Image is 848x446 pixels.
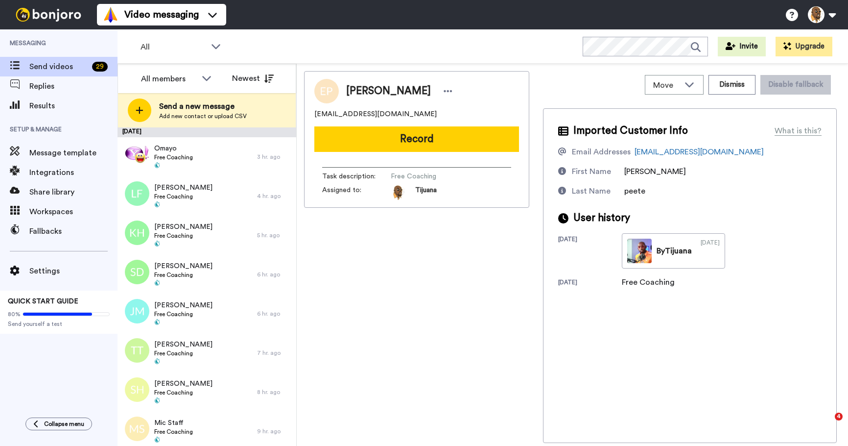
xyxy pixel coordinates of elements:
[29,147,118,159] span: Message template
[12,8,85,22] img: bj-logo-header-white.svg
[29,206,118,218] span: Workspaces
[154,418,193,428] span: Mic Staff
[125,299,149,323] img: jm.png
[775,125,822,137] div: What is this?
[44,420,84,428] span: Collapse menu
[322,172,391,181] span: Task description :
[558,278,622,288] div: [DATE]
[257,192,291,200] div: 4 hr. ago
[835,413,843,421] span: 4
[125,338,149,363] img: tt.png
[125,417,149,441] img: ms.png
[92,62,108,72] div: 29
[257,310,291,318] div: 6 hr. ago
[314,79,339,103] img: Image of Ennist Peete
[322,185,391,200] span: Assigned to:
[29,225,118,237] span: Fallbacks
[141,73,197,85] div: All members
[103,7,118,23] img: vm-color.svg
[8,298,78,305] span: QUICK START GUIDE
[346,84,431,99] span: [PERSON_NAME]
[125,260,149,284] img: sd.png
[314,109,437,119] span: [EMAIL_ADDRESS][DOMAIN_NAME]
[154,310,212,318] span: Free Coaching
[154,300,212,310] span: [PERSON_NAME]
[154,261,212,271] span: [PERSON_NAME]
[708,75,755,95] button: Dismiss
[391,172,484,181] span: Free Coaching
[159,112,247,120] span: Add new contact or upload CSV
[154,349,212,357] span: Free Coaching
[29,100,118,112] span: Results
[572,185,611,197] div: Last Name
[624,168,686,175] span: [PERSON_NAME]
[154,183,212,193] span: [PERSON_NAME]
[815,413,838,436] iframe: Intercom live chat
[776,37,832,56] button: Upgrade
[225,69,281,88] button: Newest
[154,144,193,153] span: Omayo
[257,153,291,161] div: 3 hr. ago
[125,377,149,402] img: sh.png
[125,221,149,245] img: kh.png
[154,340,212,349] span: [PERSON_NAME]
[8,310,21,318] span: 80%
[558,235,622,269] div: [DATE]
[154,153,193,161] span: Free Coaching
[624,187,645,195] span: peete
[622,233,725,269] a: ByTijuana[DATE]
[154,271,212,279] span: Free Coaching
[635,148,764,156] a: [EMAIL_ADDRESS][DOMAIN_NAME]
[257,388,291,396] div: 8 hr. ago
[572,166,611,177] div: First Name
[29,167,118,178] span: Integrations
[125,181,149,206] img: lf.png
[118,127,296,137] div: [DATE]
[627,239,652,263] img: b7c99114-6dd8-4017-86a1-664df71e599d-thumb.jpg
[760,75,831,95] button: Disable fallback
[415,185,437,200] span: Tijuana
[29,80,118,92] span: Replies
[257,349,291,357] div: 7 hr. ago
[257,271,291,278] div: 6 hr. ago
[391,185,405,200] img: AOh14GhEjaPh0ApFcDEkF8BHeDUOyUOOgDqA3jmRCib0HA
[154,232,212,240] span: Free Coaching
[573,211,630,225] span: User history
[154,222,212,232] span: [PERSON_NAME]
[8,320,110,328] span: Send yourself a test
[154,389,212,396] span: Free Coaching
[154,193,212,200] span: Free Coaching
[314,126,519,152] button: Record
[718,37,766,56] button: Invite
[154,428,193,436] span: Free Coaching
[29,186,118,198] span: Share library
[572,146,631,158] div: Email Addresses
[124,8,199,22] span: Video messaging
[29,265,118,277] span: Settings
[29,61,88,73] span: Send videos
[573,124,688,138] span: Imported Customer Info
[701,239,720,263] div: [DATE]
[657,245,692,257] div: By Tijuana
[622,276,675,288] div: Free Coaching
[653,79,680,91] span: Move
[154,379,212,389] span: [PERSON_NAME]
[257,427,291,435] div: 9 hr. ago
[257,231,291,239] div: 5 hr. ago
[25,418,92,430] button: Collapse menu
[159,100,247,112] span: Send a new message
[125,142,149,167] img: 1c94b831-f2f8-4ae4-922c-81388d972e27.jpg
[141,41,206,53] span: All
